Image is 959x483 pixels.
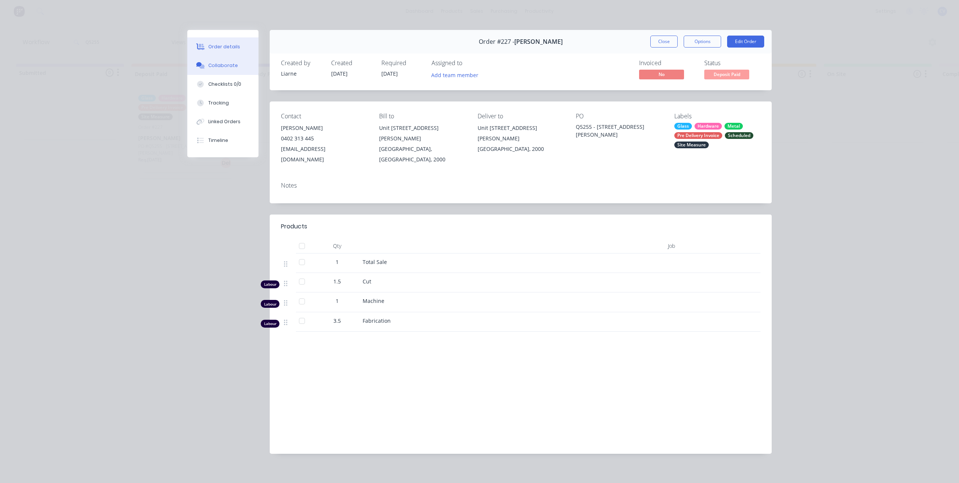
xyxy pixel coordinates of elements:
div: Checklists 0/0 [208,81,241,88]
div: Labour [261,280,279,288]
div: Linked Orders [208,118,240,125]
span: 1 [336,258,339,266]
div: PO [576,113,662,120]
div: Scheduled [725,132,753,139]
span: Order #227 - [479,38,514,45]
div: [PERSON_NAME]0402 313 445[EMAIL_ADDRESS][DOMAIN_NAME] [281,123,367,165]
div: Unit [STREET_ADDRESS][PERSON_NAME][GEOGRAPHIC_DATA], 2000 [478,123,564,154]
span: No [639,70,684,79]
div: Contact [281,113,367,120]
div: Glass [674,123,692,130]
div: Deliver to [478,113,564,120]
div: Collaborate [208,62,238,69]
div: [EMAIL_ADDRESS][DOMAIN_NAME] [281,144,367,165]
div: [GEOGRAPHIC_DATA], 2000 [478,144,564,154]
div: Invoiced [639,60,695,67]
div: Created by [281,60,322,67]
span: [PERSON_NAME] [514,38,563,45]
div: Labels [674,113,760,120]
button: Deposit Paid [704,70,749,81]
button: Checklists 0/0 [187,75,258,94]
div: Notes [281,182,760,189]
span: Total Sale [363,258,387,265]
span: Fabrication [363,317,391,324]
div: Products [281,222,307,231]
div: Pre Delivery Invoice [674,132,722,139]
span: 1.5 [333,277,341,285]
button: Add team member [432,70,482,80]
div: Q5255 - [STREET_ADDRESS][PERSON_NAME] [576,123,662,139]
div: Order details [208,43,240,50]
div: Unit [STREET_ADDRESS][PERSON_NAME] [478,123,564,144]
div: Created [331,60,372,67]
span: 1 [336,297,339,305]
div: Qty [315,239,360,253]
div: Liarne [281,70,322,78]
span: Machine [363,297,384,304]
button: Tracking [187,94,258,112]
button: Timeline [187,131,258,150]
div: Status [704,60,760,67]
div: Timeline [208,137,228,144]
div: 0402 313 445 [281,133,367,144]
span: 3.5 [333,317,341,325]
div: Labour [261,300,279,308]
div: Hardware [695,123,722,130]
span: [DATE] [381,70,398,77]
button: Collaborate [187,56,258,75]
button: Edit Order [727,36,764,48]
div: Unit [STREET_ADDRESS][PERSON_NAME] [379,123,465,144]
div: Bill to [379,113,465,120]
div: Required [381,60,423,67]
span: Cut [363,278,371,285]
div: [PERSON_NAME] [281,123,367,133]
div: Site Measure [674,142,709,148]
div: Metal [724,123,743,130]
div: Job [622,239,678,253]
div: Tracking [208,100,229,106]
span: Deposit Paid [704,70,749,79]
div: Assigned to [432,60,506,67]
button: Linked Orders [187,112,258,131]
button: Close [650,36,678,48]
button: Options [684,36,721,48]
button: Add team member [427,70,482,80]
div: Labour [261,320,279,328]
div: Unit [STREET_ADDRESS][PERSON_NAME][GEOGRAPHIC_DATA], [GEOGRAPHIC_DATA], 2000 [379,123,465,165]
div: [GEOGRAPHIC_DATA], [GEOGRAPHIC_DATA], 2000 [379,144,465,165]
button: Order details [187,37,258,56]
span: [DATE] [331,70,348,77]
